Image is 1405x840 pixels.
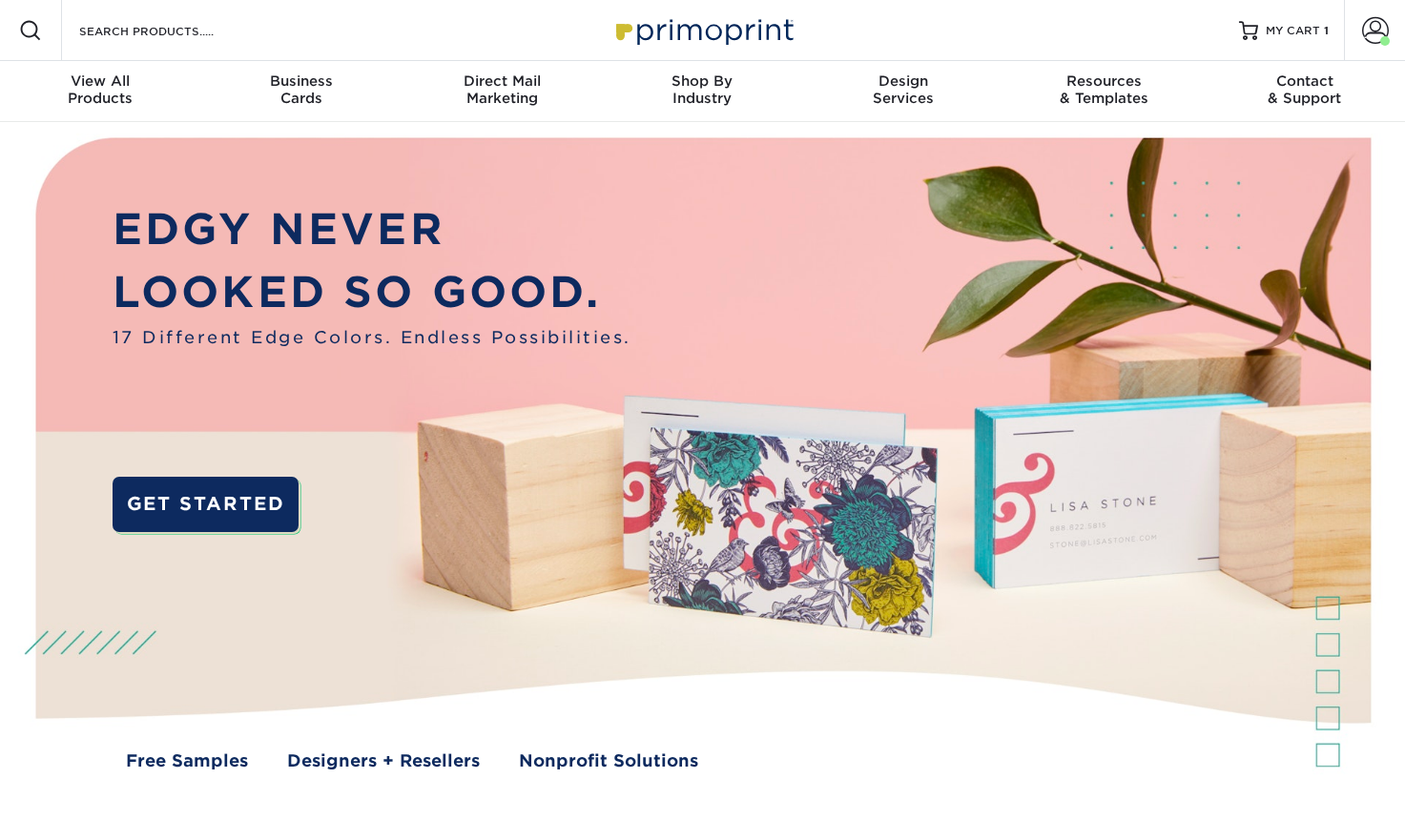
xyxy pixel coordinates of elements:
[1205,72,1405,107] div: & Support
[77,19,263,42] input: SEARCH PRODUCTS.....
[608,10,798,51] img: Primoprint
[602,72,802,90] span: Shop By
[287,748,480,774] a: Designers + Resellers
[1205,72,1405,90] span: Contact
[113,261,631,324] p: LOOKED SO GOOD.
[602,61,802,122] a: Shop ByIndustry
[602,72,802,107] div: Industry
[1205,61,1405,122] a: Contact& Support
[402,72,602,107] div: Marketing
[803,72,1003,107] div: Services
[113,325,631,351] span: 17 Different Edge Colors. Endless Possibilities.
[113,477,300,532] a: GET STARTED
[1324,24,1329,37] span: 1
[803,72,1003,90] span: Design
[200,61,401,122] a: BusinessCards
[1266,23,1320,39] span: MY CART
[803,61,1003,122] a: DesignServices
[126,748,248,774] a: Free Samples
[402,72,602,90] span: Direct Mail
[402,61,602,122] a: Direct MailMarketing
[113,198,631,261] p: EDGY NEVER
[200,72,401,90] span: Business
[1003,72,1204,90] span: Resources
[519,748,698,774] a: Nonprofit Solutions
[1003,61,1204,122] a: Resources& Templates
[1003,72,1204,107] div: & Templates
[200,72,401,107] div: Cards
